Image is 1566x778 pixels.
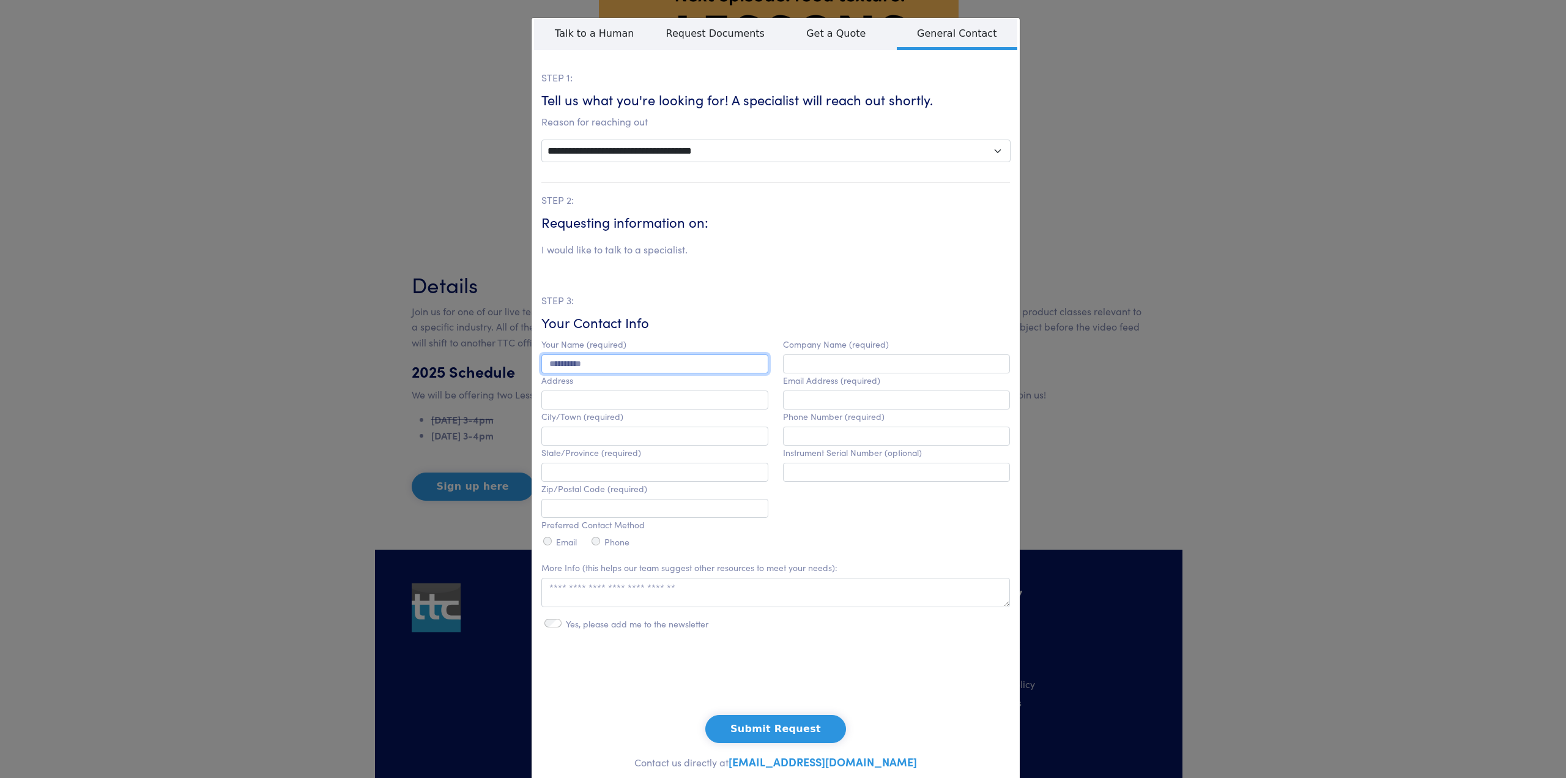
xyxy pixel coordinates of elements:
label: Zip/Postal Code (required) [541,484,647,494]
h6: Your Contact Info [541,313,1010,332]
label: Preferred Contact Method [541,520,645,530]
p: STEP 2: [541,192,1010,208]
span: Request Documents [655,19,776,47]
span: Talk to a Human [534,19,655,47]
label: Yes, please add me to the newsletter [566,619,708,629]
label: State/Province (required) [541,447,641,458]
h6: Requesting information on: [541,213,1010,232]
p: Contact us directly at [541,753,1010,771]
label: Your Name (required) [541,339,626,350]
label: Address [541,375,573,386]
label: Email [556,537,577,547]
span: General Contact [897,19,1018,50]
label: Phone Number (required) [783,411,885,422]
label: Phone [604,537,629,547]
p: STEP 1: [541,70,1010,86]
label: City/Town (required) [541,411,623,422]
iframe: reCAPTCHA [683,655,869,703]
li: I would like to talk to a specialist. [541,242,688,258]
p: Reason for reaching out [541,114,1010,130]
label: Company Name (required) [783,339,889,350]
label: Instrument Serial Number (optional) [783,447,922,458]
label: Email Address (required) [783,375,880,386]
span: Get a Quote [776,19,897,47]
p: STEP 3: [541,293,1010,309]
h6: Tell us what you're looking for! A specialist will reach out shortly. [541,91,1010,110]
label: More Info (this helps our team suggest other resources to meet your needs): [541,563,837,573]
a: [EMAIL_ADDRESS][DOMAIN_NAME] [729,754,917,769]
button: Submit Request [705,715,846,743]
